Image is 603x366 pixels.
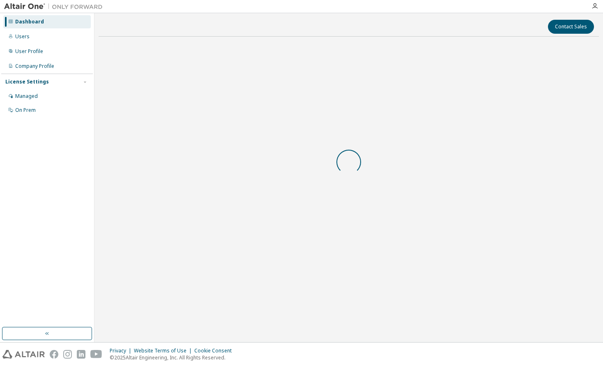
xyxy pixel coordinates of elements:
[15,107,36,114] div: On Prem
[15,48,43,55] div: User Profile
[110,347,134,354] div: Privacy
[194,347,237,354] div: Cookie Consent
[77,350,85,359] img: linkedin.svg
[110,354,237,361] p: © 2025 Altair Engineering, Inc. All Rights Reserved.
[15,33,30,40] div: Users
[63,350,72,359] img: instagram.svg
[15,63,54,69] div: Company Profile
[15,19,44,25] div: Dashboard
[134,347,194,354] div: Website Terms of Use
[2,350,45,359] img: altair_logo.svg
[548,20,594,34] button: Contact Sales
[4,2,107,11] img: Altair One
[15,93,38,100] div: Managed
[5,79,49,85] div: License Settings
[50,350,58,359] img: facebook.svg
[90,350,102,359] img: youtube.svg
